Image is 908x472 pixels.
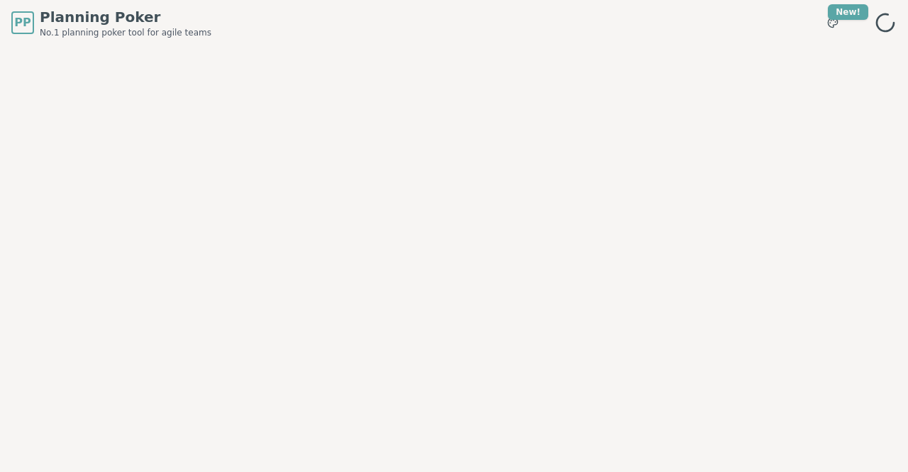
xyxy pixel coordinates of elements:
a: PPPlanning PokerNo.1 planning poker tool for agile teams [11,7,211,38]
span: PP [14,14,31,31]
span: No.1 planning poker tool for agile teams [40,27,211,38]
span: Planning Poker [40,7,211,27]
button: New! [820,10,846,35]
div: New! [828,4,868,20]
